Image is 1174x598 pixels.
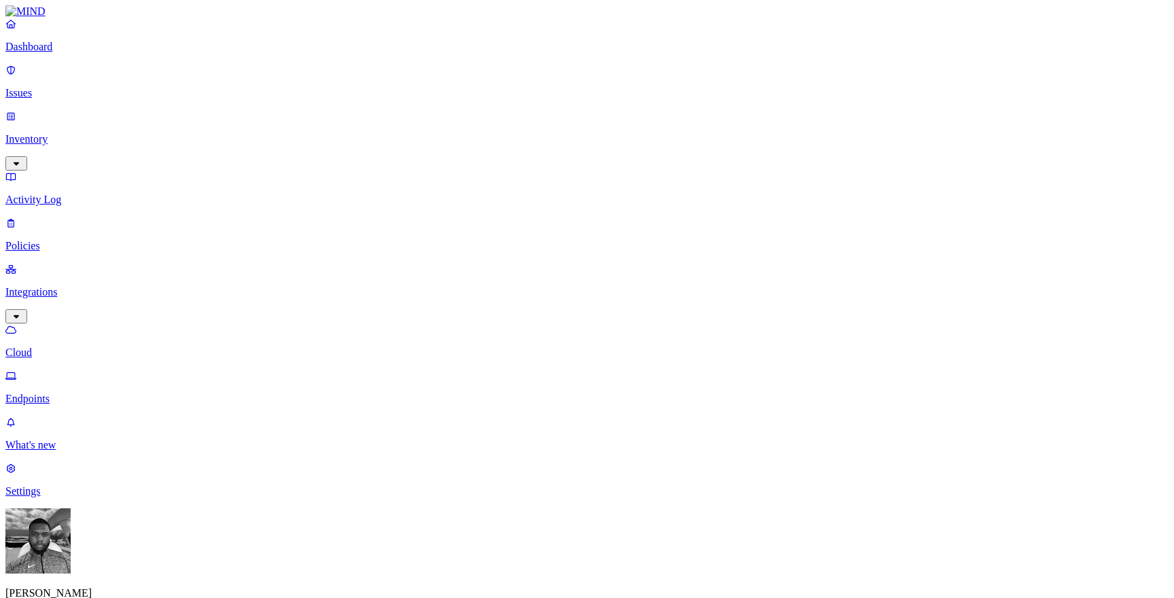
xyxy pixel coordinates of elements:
[5,217,1169,252] a: Policies
[5,393,1169,405] p: Endpoints
[5,18,1169,53] a: Dashboard
[5,462,1169,497] a: Settings
[5,5,1169,18] a: MIND
[5,5,46,18] img: MIND
[5,286,1169,298] p: Integrations
[5,41,1169,53] p: Dashboard
[5,370,1169,405] a: Endpoints
[5,240,1169,252] p: Policies
[5,263,1169,321] a: Integrations
[5,87,1169,99] p: Issues
[5,171,1169,206] a: Activity Log
[5,485,1169,497] p: Settings
[5,194,1169,206] p: Activity Log
[5,323,1169,359] a: Cloud
[5,64,1169,99] a: Issues
[5,439,1169,451] p: What's new
[5,133,1169,145] p: Inventory
[5,347,1169,359] p: Cloud
[5,416,1169,451] a: What's new
[5,110,1169,169] a: Inventory
[5,508,71,574] img: Cameron White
